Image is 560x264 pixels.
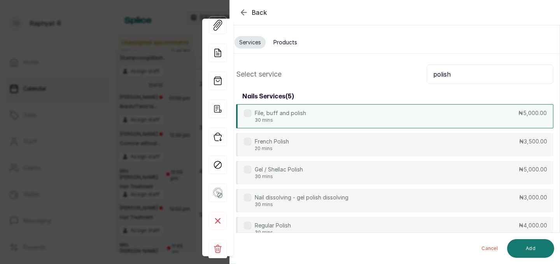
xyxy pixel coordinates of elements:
[255,222,291,229] p: Regular Polish
[255,173,303,180] p: 30 mins
[255,138,289,145] p: French Polish
[269,36,302,49] button: Products
[519,138,547,145] p: ₦3,500.00
[475,239,504,258] button: Cancel
[255,194,348,201] p: Nail dissolving - gel polish dissolving
[255,229,291,236] p: 30 mins
[507,239,554,258] button: Add
[427,65,553,84] input: Search.
[236,69,282,80] p: Select service
[239,8,267,17] button: Back
[234,36,266,49] button: Services
[252,8,267,17] span: Back
[255,117,306,123] p: 30 mins
[255,166,303,173] p: Gel / Shellac Polish
[255,109,306,117] p: File, buff and polish
[255,145,289,152] p: 20 mins
[519,194,547,201] p: ₦3,000.00
[519,166,547,173] p: ₦5,000.00
[518,109,547,117] p: ₦5,000.00
[519,222,547,229] p: ₦4,000.00
[255,201,348,208] p: 30 mins
[242,92,294,101] h3: nails services ( 5 )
